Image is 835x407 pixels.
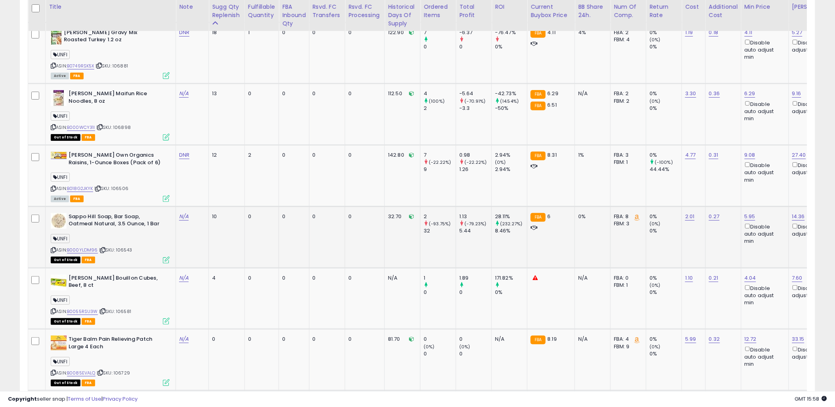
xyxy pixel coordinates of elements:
a: 0.27 [709,213,720,221]
img: 31s8Z77+ljL._SL40_.jpg [51,213,67,229]
div: 0 [313,336,339,343]
a: DNR [179,29,189,36]
a: 4.77 [685,151,696,159]
div: 0 [248,90,273,97]
div: N/A [578,275,604,282]
small: FBA [531,213,545,222]
div: 0 [282,275,303,282]
div: FBA: 8 [614,213,640,220]
a: 3.30 [685,90,696,98]
div: 0 [459,43,491,50]
div: FBM: 1 [614,282,640,289]
div: Sugg Qty Replenish [212,2,241,19]
div: 81.70 [388,336,414,343]
small: FBA [531,152,545,160]
div: 0 [424,289,456,296]
span: | SKU: 106881 [96,63,128,69]
small: (-22.22%) [429,159,451,165]
div: 2.94% [495,152,527,159]
div: Title [49,2,172,11]
a: N/A [179,335,189,343]
small: FBA [531,102,545,110]
a: 0.21 [709,274,718,282]
a: 4.04 [745,274,757,282]
div: 12 [212,152,239,159]
img: 51tbYIDp8YL._SL40_.jpg [51,336,67,350]
span: FBA [82,318,95,325]
small: (232.27%) [500,221,522,227]
div: 0 [459,336,491,343]
div: 2 [424,105,456,112]
div: 171.82% [495,275,527,282]
div: 0 [313,90,339,97]
div: FBA: 2 [614,90,640,97]
div: -50% [495,105,527,112]
div: N/A [495,336,521,343]
b: [PERSON_NAME] Maifun Rice Noodles, 8 oz [69,90,165,107]
div: FBA inbound Qty [282,2,306,27]
a: B000YLDM96 [67,247,98,253]
div: 0% [650,213,682,220]
div: 122.90 [388,29,414,36]
a: 1.10 [685,274,693,282]
div: 1% [578,152,604,159]
span: All listings that are currently out of stock and unavailable for purchase on Amazon [51,318,80,325]
b: [PERSON_NAME] Gravy Mix Roasted Turkey 1.2 oz [64,29,160,46]
span: | SKU: 106543 [99,247,132,253]
div: 0 [313,275,339,282]
div: Total Profit [459,2,488,19]
small: FBA [531,336,545,344]
small: (-79.23%) [464,221,486,227]
a: 5.99 [685,335,696,343]
a: B000WCY31I [67,124,95,131]
b: [PERSON_NAME] Own Organics Raisins, 1-Ounce Boxes (Pack of 6) [69,152,165,168]
strong: Copyright [8,395,37,403]
div: 5.44 [459,227,491,234]
div: Return Rate [650,2,678,19]
div: FBM: 1 [614,159,640,166]
div: 1.89 [459,275,491,282]
a: 0.18 [709,29,718,36]
div: BB Share 24h. [578,2,607,19]
div: Disable auto adjust min [745,100,783,122]
small: (0%) [424,344,435,350]
div: 0% [650,29,682,36]
div: Rsvd. FC Processing [348,2,381,19]
small: (0%) [650,36,661,43]
div: 0 [313,152,339,159]
div: Ordered Items [424,2,453,19]
small: (14.54%) [500,98,519,104]
a: DNR [179,151,189,159]
span: UNFI [51,296,70,305]
div: 112.50 [388,90,414,97]
div: 0% [650,227,682,234]
a: Privacy Policy [103,395,138,403]
div: 0 [348,336,378,343]
div: Disable auto adjust min [745,222,783,245]
div: 2 [248,152,273,159]
small: (100%) [429,98,445,104]
div: FBM: 2 [614,98,640,105]
span: All listings that are currently out of stock and unavailable for purchase on Amazon [51,134,80,141]
div: ROI [495,2,524,11]
small: (0%) [650,221,661,227]
div: 0 [348,275,378,282]
div: 0 [248,336,273,343]
a: 0.36 [709,90,720,98]
div: Cost [685,2,702,11]
div: N/A [388,275,414,282]
small: (0%) [459,344,470,350]
div: ASIN: [51,152,170,201]
div: 28.11% [495,213,527,220]
div: ASIN: [51,90,170,140]
div: seller snap | | [8,395,138,403]
div: ASIN: [51,213,170,263]
div: 0 [459,350,491,357]
span: 4.11 [548,29,556,36]
div: Disable auto adjust min [745,38,783,61]
div: 10 [212,213,239,220]
img: 51MrIVHo32L._SL40_.jpg [51,29,62,45]
a: N/A [179,274,189,282]
div: -42.73% [495,90,527,97]
small: (-22.22%) [464,159,487,165]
